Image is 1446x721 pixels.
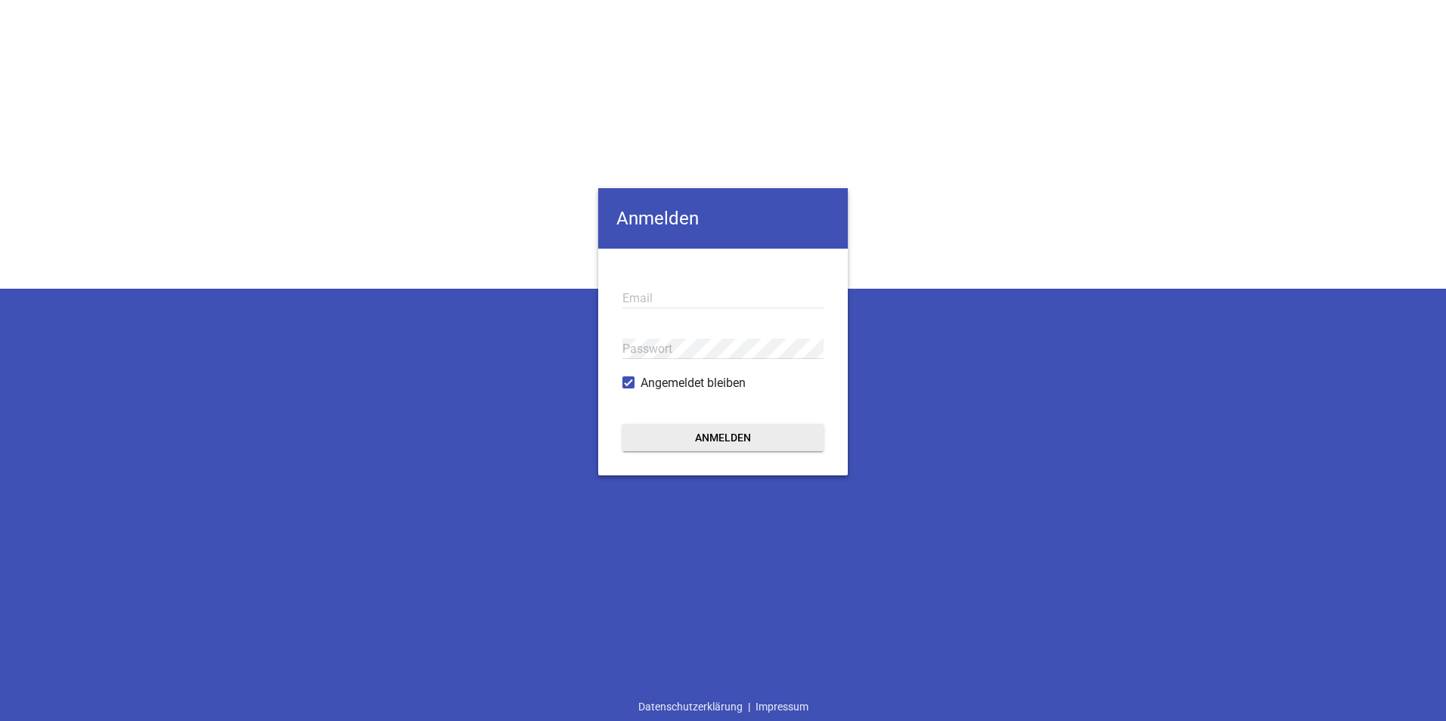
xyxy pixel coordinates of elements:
a: Impressum [750,692,814,721]
button: Anmelden [622,424,824,451]
h4: Anmelden [598,188,848,249]
div: | [633,692,814,721]
span: Angemeldet bleiben [641,374,746,392]
a: Datenschutzerklärung [633,692,748,721]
